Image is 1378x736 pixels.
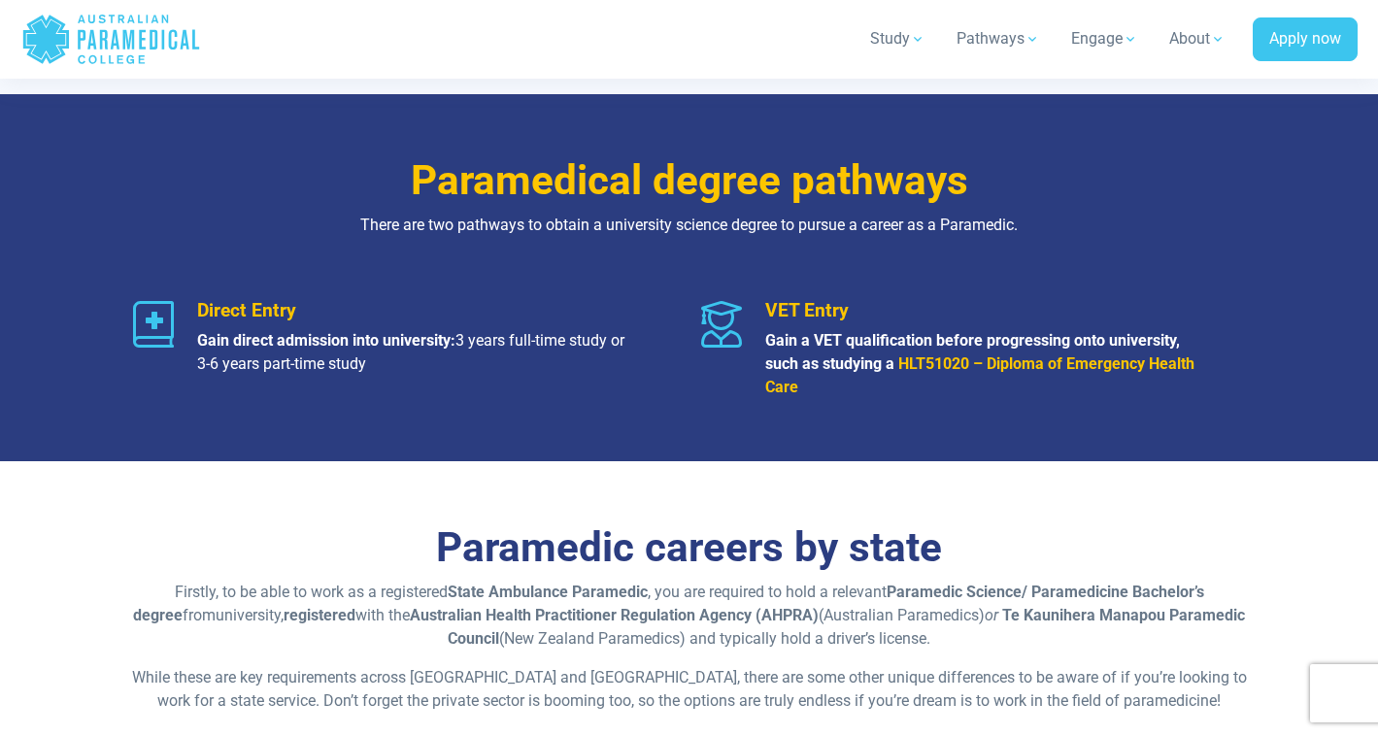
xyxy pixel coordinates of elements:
a: Study [858,12,937,66]
a: Engage [1059,12,1150,66]
strong: Paramedic Science/ Paramedicine Bachelor’s degree [133,583,1204,624]
strong: Gain direct admission into university: [197,331,455,350]
p: Firstly, to be able to work as a registered , you are required to hold a relevant from , with the... [121,581,1258,651]
span: Direct Entry [197,299,296,321]
strong: State Ambulance Paramedic [448,583,648,601]
h2: Paramedic careers by state [121,523,1258,573]
a: Australian Paramedical College [21,8,201,71]
em: or [985,606,998,624]
strong: Te Kaunihera Manapou Paramedic Council [448,606,1245,648]
strong: Australian Health Practitioner Regulation Agency (AHPRA) [410,606,819,624]
span: VET Entry [765,299,849,321]
strong: registered [284,606,355,624]
h3: Paramedical degree pathways [121,156,1258,206]
a: HLT51020 – Diploma of Emergency Health Care [765,354,1194,396]
a: Pathways [945,12,1052,66]
a: About [1158,12,1237,66]
p: While these are key requirements across [GEOGRAPHIC_DATA] and [GEOGRAPHIC_DATA], there are some o... [121,666,1258,713]
strong: Gain a VET qualification before progressing onto university, such as studying a [765,331,1180,373]
p: 3 years full-time study or 3-6 years part-time study [197,329,631,376]
span: university [216,606,281,624]
p: There are two pathways to obtain a university science degree to pursue a career as a Paramedic. [121,214,1258,237]
a: Apply now [1253,17,1358,62]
